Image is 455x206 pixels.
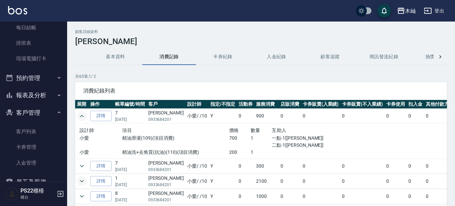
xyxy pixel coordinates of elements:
a: 詳情 [90,111,112,121]
a: 客戶列表 [3,124,64,139]
td: 1000 [254,189,279,204]
a: 卡券管理 [3,139,64,155]
th: 扣入金 [407,100,424,109]
img: Logo [8,6,27,14]
td: 0 [385,174,407,188]
td: 0 [237,109,254,124]
button: 報表及分析 [3,87,64,104]
th: 卡券販賣(不入業績) [340,100,385,109]
td: 7 [113,159,147,173]
h3: [PERSON_NAME] [75,37,447,46]
button: expand row [77,191,87,201]
td: 0 [407,109,424,124]
p: 700 [229,135,251,142]
a: 詳情 [90,191,112,202]
td: 0 [301,159,341,173]
button: 登出 [421,5,447,17]
td: 小愛 / /10 [186,174,209,188]
button: 消費記錄 [142,49,196,65]
td: 1 [113,174,147,188]
td: 0 [237,189,254,204]
td: 8 [113,189,147,204]
td: 0 [340,174,385,188]
a: 詳情 [90,161,112,171]
td: Y [209,189,237,204]
td: 0 [279,109,301,124]
p: 0933684201 [148,197,184,203]
td: 0 [301,189,341,204]
p: [DATE] [115,116,145,123]
a: 每日結帳 [3,20,64,35]
span: 消費紀錄列表 [83,88,439,94]
td: 300 [254,159,279,173]
td: 0 [301,109,341,124]
th: 客戶 [147,100,186,109]
td: Y [209,174,237,188]
a: 現場電腦打卡 [3,51,64,66]
th: 店販消費 [279,100,301,109]
p: [DATE] [115,167,145,173]
span: 設計師 [80,128,94,133]
a: 入金管理 [3,155,64,171]
button: 入金紀錄 [250,49,303,65]
td: [PERSON_NAME] [147,159,186,173]
td: Y [209,109,237,124]
th: 服務消費 [254,100,279,109]
p: 0933684201 [148,182,184,188]
th: 展開 [75,100,89,109]
a: 詳情 [90,176,112,186]
h2: 顧客詳細資料 [75,30,447,34]
td: 0 [237,159,254,173]
td: 0 [301,174,341,188]
button: 簡訊發送紀錄 [357,49,411,65]
div: 木屾 [405,7,416,15]
button: 員工及薪資 [3,173,64,191]
p: 二點-1[[PERSON_NAME]] [272,142,336,149]
h5: PS22櫃檯 [20,187,55,194]
button: expand row [77,111,87,121]
p: 0933684201 [148,116,184,123]
p: 小愛 [80,135,122,142]
p: 1 [251,135,272,142]
p: 1 [251,149,272,156]
td: Y [209,159,237,173]
p: 0933684201 [148,167,184,173]
td: 0 [385,189,407,204]
td: 0 [385,109,407,124]
th: 指定/不指定 [209,100,237,109]
td: 小愛 / /10 [186,109,209,124]
td: 2100 [254,174,279,188]
td: 0 [340,109,385,124]
td: 0 [279,159,301,173]
span: 價格 [229,128,239,133]
p: [DATE] [115,182,145,188]
td: 小愛 / /10 [186,189,209,204]
td: 0 [237,174,254,188]
td: 0 [407,189,424,204]
td: 7 [113,109,147,124]
img: Person [5,187,19,201]
td: [PERSON_NAME] [147,189,186,204]
button: 基本資料 [89,49,142,65]
td: [PERSON_NAME] [147,109,186,124]
th: 卡券販賣(入業績) [301,100,341,109]
td: 0 [279,174,301,188]
p: 一點-1[[PERSON_NAME]] [272,135,336,142]
button: 顧客追蹤 [303,49,357,65]
th: 活動券 [237,100,254,109]
p: [DATE] [115,197,145,203]
button: 木屾 [394,4,418,18]
button: expand row [77,161,87,171]
button: expand row [77,176,87,186]
p: 200 [229,149,251,156]
td: 900 [254,109,279,124]
th: 設計師 [186,100,209,109]
p: 精油滑灌(109)(項目消費) [122,135,229,142]
a: 排班表 [3,35,64,51]
td: 0 [279,189,301,204]
td: 0 [407,159,424,173]
td: 小愛 / /10 [186,159,209,173]
td: [PERSON_NAME] [147,174,186,188]
p: 小愛 [80,149,122,156]
th: 操作 [89,100,113,109]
